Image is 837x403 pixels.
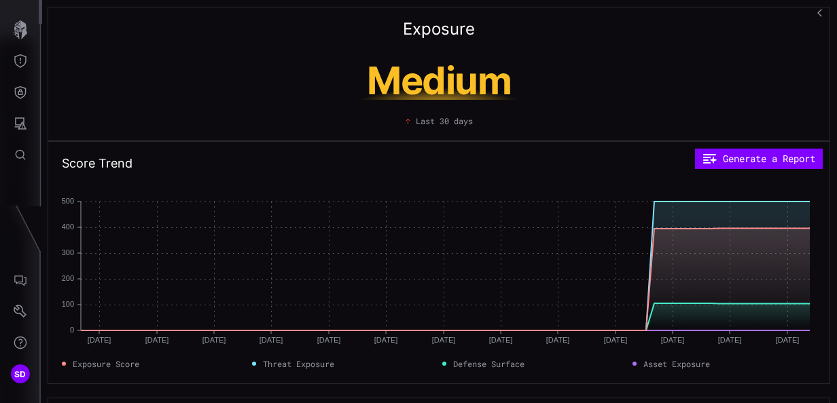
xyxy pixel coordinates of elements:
[62,248,74,256] text: 300
[546,336,570,344] text: [DATE]
[374,336,398,344] text: [DATE]
[62,300,74,308] text: 100
[88,336,111,344] text: [DATE]
[62,223,74,231] text: 400
[718,336,742,344] text: [DATE]
[661,336,685,344] text: [DATE]
[1,358,40,389] button: SD
[695,149,823,169] button: Generate a Report
[260,336,283,344] text: [DATE]
[489,336,513,344] text: [DATE]
[202,336,226,344] text: [DATE]
[453,358,524,370] span: Defense Surface
[263,358,334,370] span: Threat Exposure
[14,367,26,381] span: SD
[311,62,567,100] h1: Medium
[62,197,74,205] text: 500
[145,336,169,344] text: [DATE]
[432,336,456,344] text: [DATE]
[62,155,132,172] h2: Score Trend
[62,274,74,282] text: 200
[416,115,473,127] span: Last 30 days
[403,21,475,37] h2: Exposure
[604,336,628,344] text: [DATE]
[317,336,341,344] text: [DATE]
[73,358,139,370] span: Exposure Score
[776,336,800,344] text: [DATE]
[643,358,710,370] span: Asset Exposure
[70,326,74,334] text: 0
